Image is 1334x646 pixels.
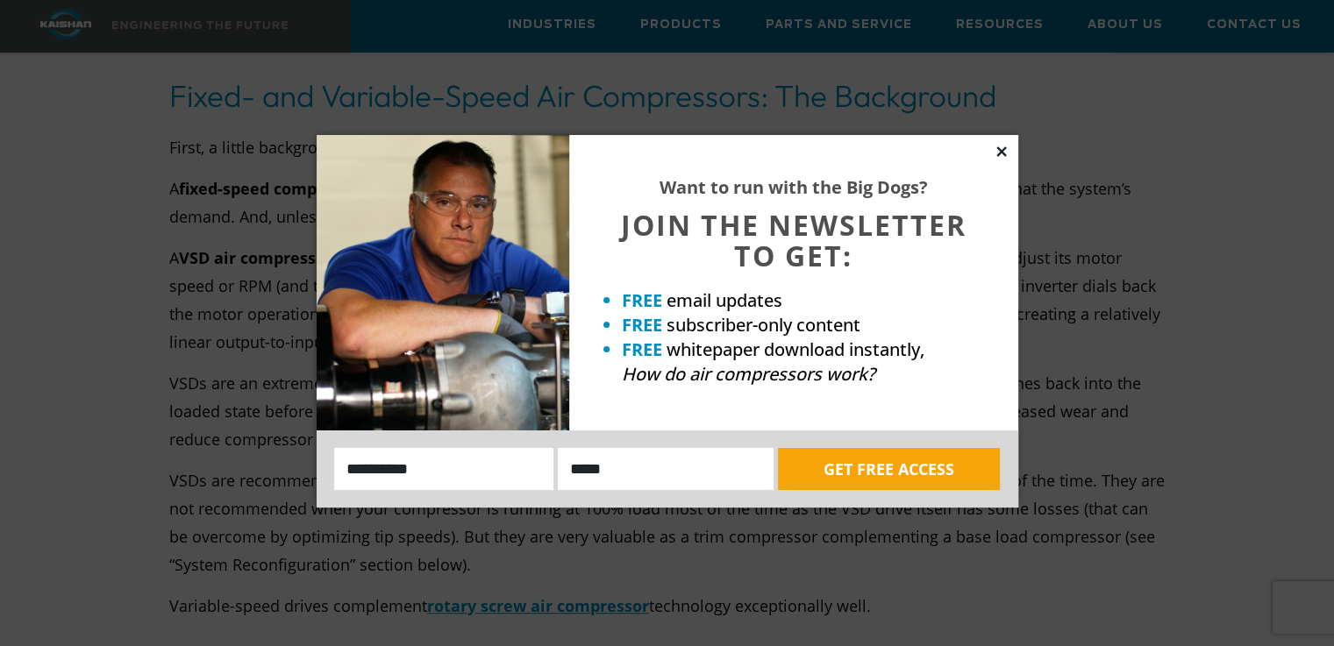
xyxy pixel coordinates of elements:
[558,448,774,490] input: Email
[994,144,1009,160] button: Close
[622,362,875,386] em: How do air compressors work?
[622,337,662,361] strong: FREE
[667,288,782,312] span: email updates
[667,337,924,361] span: whitepaper download instantly,
[622,288,662,312] strong: FREE
[622,313,662,337] strong: FREE
[778,448,1000,490] button: GET FREE ACCESS
[334,448,554,490] input: Name:
[667,313,860,337] span: subscriber-only content
[621,206,967,274] span: JOIN THE NEWSLETTER TO GET:
[660,175,928,199] strong: Want to run with the Big Dogs?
